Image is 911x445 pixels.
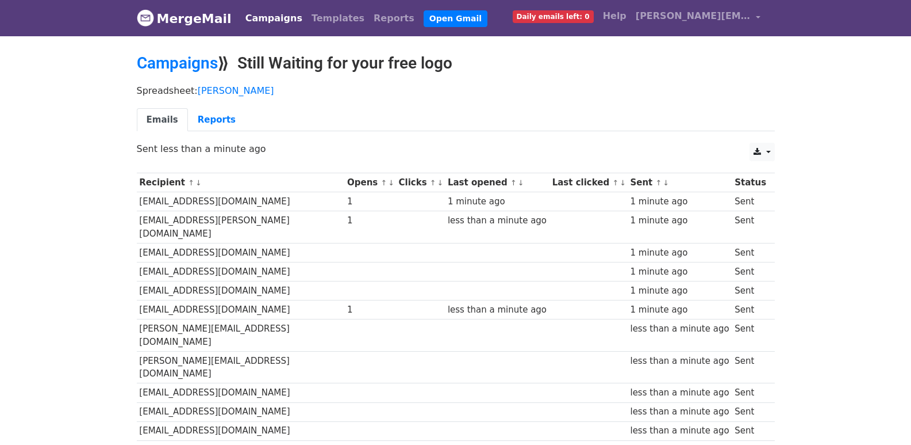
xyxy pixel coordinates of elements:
div: less than a minute ago [630,405,729,419]
td: Sent [732,351,768,383]
div: 1 [347,214,393,227]
th: Sent [628,173,732,192]
div: less than a minute ago [630,386,729,400]
div: less than a minute ago [630,424,729,438]
div: less than a minute ago [630,355,729,368]
a: Templates [307,7,369,30]
div: less than a minute ago [448,214,547,227]
a: Emails [137,108,188,132]
a: ↓ [195,178,202,187]
a: Daily emails left: 0 [508,5,598,28]
td: Sent [732,320,768,352]
div: 1 minute ago [630,303,729,317]
p: Spreadsheet: [137,85,775,97]
a: Open Gmail [424,10,487,27]
p: Sent less than a minute ago [137,143,775,155]
a: Campaigns [241,7,307,30]
th: Opens [344,173,396,192]
td: [EMAIL_ADDRESS][DOMAIN_NAME] [137,301,345,320]
a: Help [598,5,631,28]
a: ↓ [388,178,394,187]
a: ↑ [380,178,387,187]
td: Sent [732,282,768,301]
td: Sent [732,421,768,440]
div: 1 minute ago [630,214,729,227]
td: Sent [732,301,768,320]
td: [EMAIL_ADDRESS][DOMAIN_NAME] [137,243,345,262]
a: Reports [188,108,245,132]
div: 1 [347,195,393,208]
td: Sent [732,402,768,421]
td: [EMAIL_ADDRESS][PERSON_NAME][DOMAIN_NAME] [137,211,345,244]
a: ↓ [620,178,626,187]
div: 1 [347,303,393,317]
a: Reports [369,7,419,30]
a: MergeMail [137,6,232,31]
th: Last clicked [549,173,628,192]
td: [EMAIL_ADDRESS][DOMAIN_NAME] [137,402,345,421]
td: [EMAIL_ADDRESS][DOMAIN_NAME] [137,262,345,281]
a: Campaigns [137,54,218,73]
h2: ⟫ Still Waiting for your free logo [137,54,775,73]
td: Sent [732,192,768,211]
td: [EMAIL_ADDRESS][DOMAIN_NAME] [137,383,345,402]
a: [PERSON_NAME][EMAIL_ADDRESS][DOMAIN_NAME] [631,5,766,32]
a: ↓ [663,178,669,187]
div: 1 minute ago [630,246,729,260]
td: [PERSON_NAME][EMAIL_ADDRESS][DOMAIN_NAME] [137,351,345,383]
th: Clicks [396,173,445,192]
div: 1 minute ago [630,284,729,298]
td: [EMAIL_ADDRESS][DOMAIN_NAME] [137,282,345,301]
span: [PERSON_NAME][EMAIL_ADDRESS][DOMAIN_NAME] [636,9,751,23]
img: MergeMail logo [137,9,154,26]
th: Status [732,173,768,192]
td: [EMAIL_ADDRESS][DOMAIN_NAME] [137,192,345,211]
td: Sent [732,243,768,262]
td: Sent [732,211,768,244]
a: ↑ [656,178,662,187]
div: less than a minute ago [630,322,729,336]
a: ↑ [430,178,436,187]
td: [EMAIL_ADDRESS][DOMAIN_NAME] [137,421,345,440]
a: ↑ [612,178,618,187]
a: [PERSON_NAME] [198,85,274,96]
th: Recipient [137,173,345,192]
div: 1 minute ago [630,195,729,208]
th: Last opened [445,173,549,192]
a: ↓ [518,178,524,187]
a: ↓ [437,178,444,187]
a: ↑ [188,178,194,187]
div: 1 minute ago [448,195,547,208]
div: 1 minute ago [630,265,729,279]
span: Daily emails left: 0 [513,10,594,23]
td: Sent [732,383,768,402]
a: ↑ [510,178,517,187]
td: Sent [732,262,768,281]
div: less than a minute ago [448,303,547,317]
td: [PERSON_NAME][EMAIL_ADDRESS][DOMAIN_NAME] [137,320,345,352]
